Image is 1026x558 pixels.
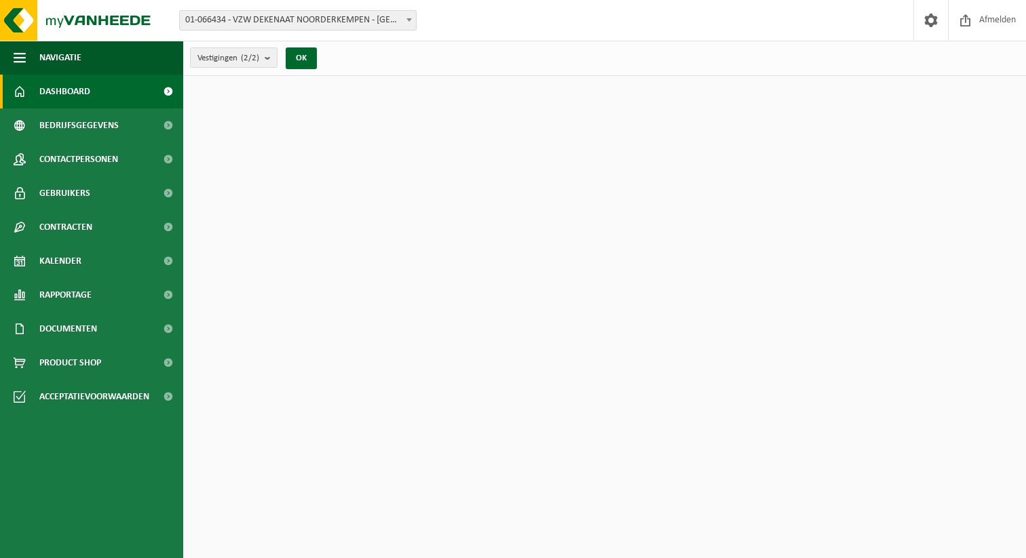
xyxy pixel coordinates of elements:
button: Vestigingen(2/2) [190,47,278,68]
span: Navigatie [39,41,81,75]
span: Bedrijfsgegevens [39,108,119,142]
span: Documenten [39,312,97,346]
span: Vestigingen [197,48,259,68]
span: Contracten [39,210,92,244]
span: 01-066434 - VZW DEKENAAT NOORDERKEMPEN - ESSEN [179,10,417,31]
span: Product Shop [39,346,101,380]
span: Rapportage [39,278,92,312]
span: Gebruikers [39,176,90,210]
span: Dashboard [39,75,90,108]
span: Kalender [39,244,81,278]
span: Contactpersonen [39,142,118,176]
button: OK [286,47,317,69]
count: (2/2) [241,54,259,62]
span: Acceptatievoorwaarden [39,380,149,414]
span: 01-066434 - VZW DEKENAAT NOORDERKEMPEN - ESSEN [180,11,416,30]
